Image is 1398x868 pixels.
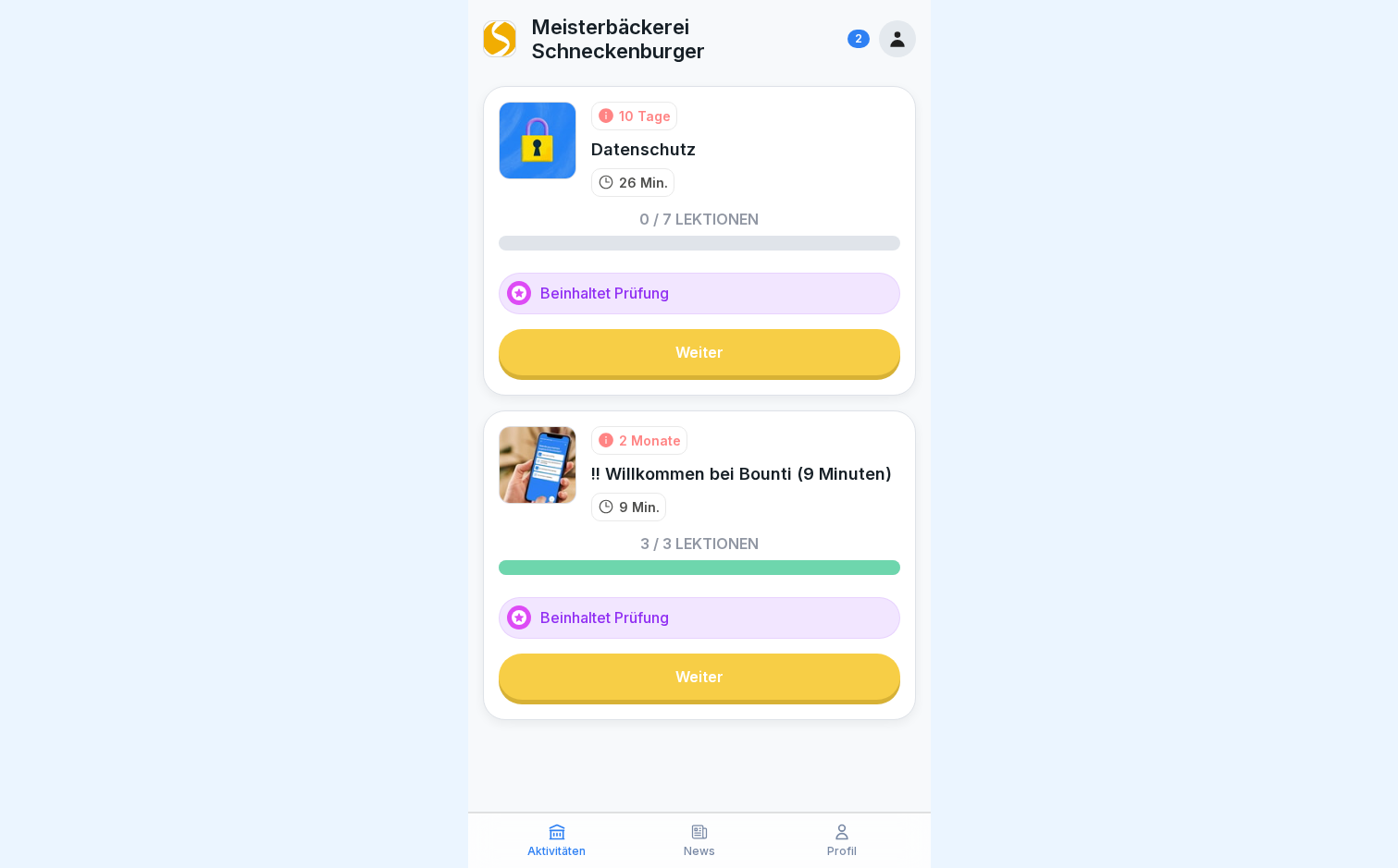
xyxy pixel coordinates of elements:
[499,597,900,639] div: Beinhaltet Prüfung
[531,15,839,64] p: Meisterbäckerei Schneckenburger
[527,845,586,858] p: Aktivitäten
[591,462,892,485] div: !! Willkommen bei Bounti (9 Minuten)
[619,106,671,126] div: 10 Tage
[499,329,900,375] a: Weiter
[640,536,759,551] p: 3 / 3 Lektionen
[827,845,857,858] p: Profil
[619,173,668,192] p: 26 Min.
[619,497,660,517] p: 9 Min.
[499,426,576,504] img: xh3bnih80d1pxcetv9zsuevg.png
[499,102,576,179] img: gp1n7epbxsf9lzaihqn479zn.png
[499,273,900,314] div: Beinhaltet Prüfung
[591,138,696,161] div: Datenschutz
[847,30,870,48] div: 2
[639,212,759,226] p: 0 / 7 Lektionen
[619,431,681,450] div: 2 Monate
[484,21,516,56] img: nwwaxdipndqi2em8zt3fdwml.png
[499,654,900,700] a: Weiter
[684,845,715,858] p: News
